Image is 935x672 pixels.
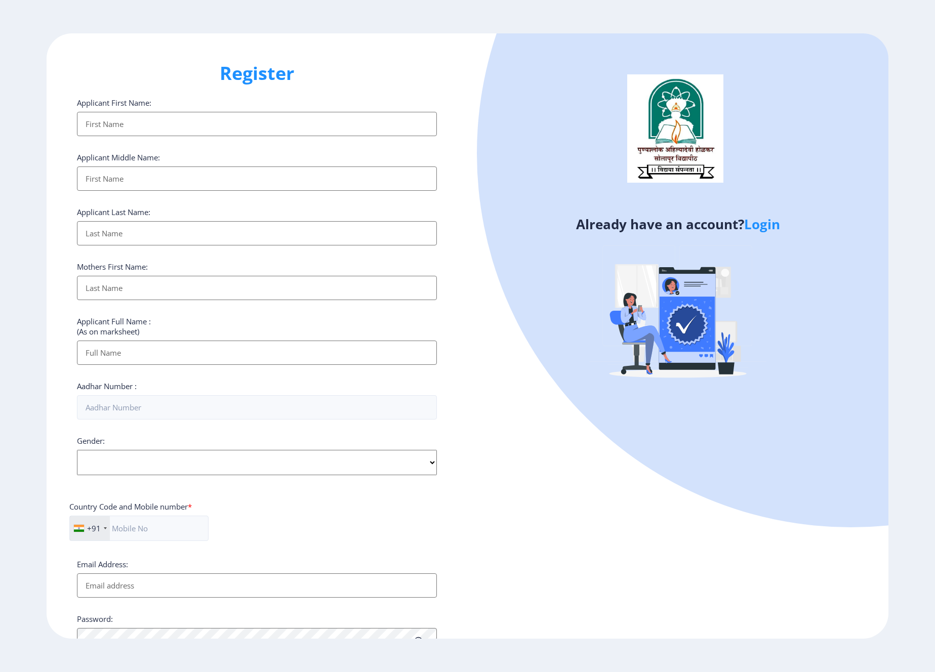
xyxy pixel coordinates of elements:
[77,573,437,598] input: Email address
[77,166,437,191] input: First Name
[627,74,723,183] img: logo
[589,226,766,403] img: Verified-rafiki.svg
[77,436,105,446] label: Gender:
[69,501,192,512] label: Country Code and Mobile number
[475,216,880,232] h4: Already have an account?
[77,395,437,419] input: Aadhar Number
[77,61,437,86] h1: Register
[69,516,209,541] input: Mobile No
[77,221,437,245] input: Last Name
[77,207,150,217] label: Applicant Last Name:
[77,341,437,365] input: Full Name
[77,276,437,300] input: Last Name
[77,614,113,624] label: Password:
[77,98,151,108] label: Applicant First Name:
[77,381,137,391] label: Aadhar Number :
[744,215,780,233] a: Login
[77,262,148,272] label: Mothers First Name:
[87,523,101,533] div: +91
[77,316,151,337] label: Applicant Full Name : (As on marksheet)
[77,112,437,136] input: First Name
[70,516,110,540] div: India (भारत): +91
[77,152,160,162] label: Applicant Middle Name:
[77,559,128,569] label: Email Address:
